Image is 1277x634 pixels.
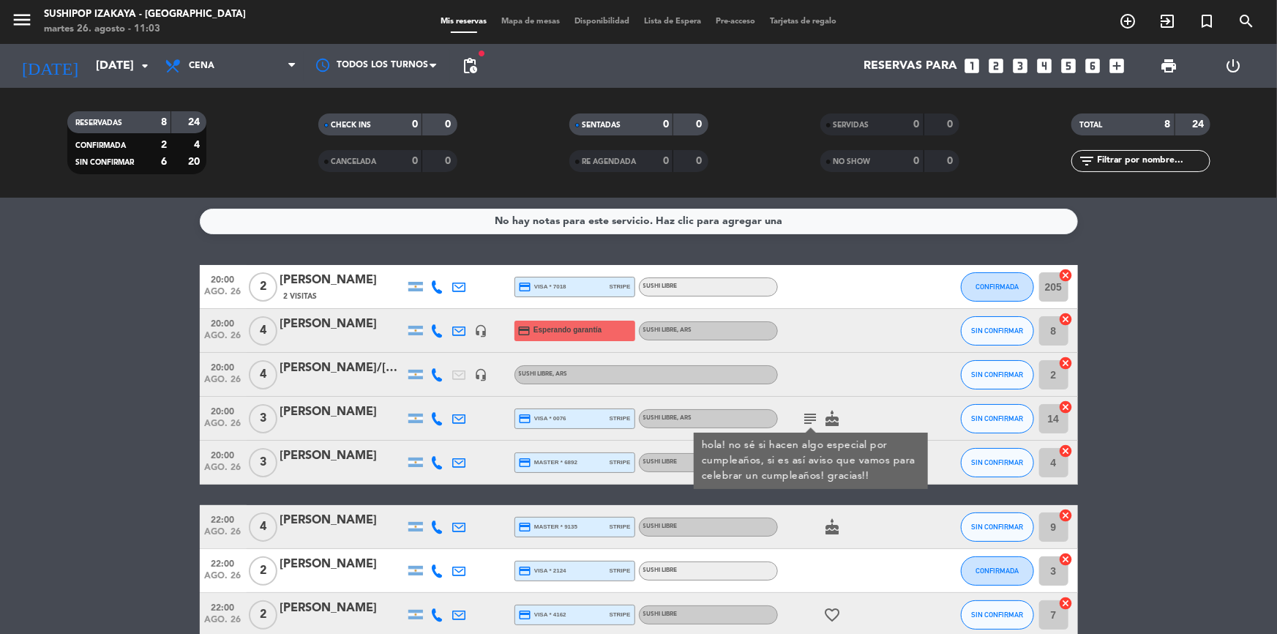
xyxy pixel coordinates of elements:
span: CHECK INS [332,122,372,129]
div: [PERSON_NAME] [280,447,405,466]
span: fiber_manual_record [477,49,486,58]
span: SIN CONFIRMAR [971,414,1023,422]
span: SIN CONFIRMAR [76,159,135,166]
strong: 2 [161,140,167,150]
span: NO SHOW [834,158,871,165]
i: credit_card [519,456,532,469]
span: 20:00 [205,358,241,375]
strong: 24 [1192,119,1207,130]
span: SUSHI LIBRE [643,567,678,573]
i: headset_mic [475,368,488,381]
strong: 8 [1165,119,1171,130]
span: 22:00 [205,598,241,615]
span: 22:00 [205,510,241,527]
strong: 0 [412,119,418,130]
span: stripe [610,414,631,423]
span: Mapa de mesas [494,18,567,26]
span: Mis reservas [433,18,494,26]
strong: 6 [161,157,167,167]
span: ago. 26 [205,463,241,480]
button: menu [11,9,33,36]
span: ago. 26 [205,615,241,632]
span: ago. 26 [205,419,241,436]
i: credit_card [519,280,532,294]
span: SERVIDAS [834,122,869,129]
span: Lista de Espera [637,18,708,26]
button: CONFIRMADA [961,272,1034,302]
span: RE AGENDADA [583,158,637,165]
strong: 0 [663,156,669,166]
button: SIN CONFIRMAR [961,512,1034,542]
strong: 20 [188,157,203,167]
span: stripe [610,566,631,575]
div: LOG OUT [1202,44,1266,88]
span: 20:00 [205,402,241,419]
span: Cena [189,61,214,71]
div: [PERSON_NAME] [280,555,405,574]
span: Tarjetas de regalo [763,18,844,26]
div: Sushipop Izakaya - [GEOGRAPHIC_DATA] [44,7,246,22]
button: SIN CONFIRMAR [961,316,1034,346]
strong: 0 [445,156,454,166]
strong: 0 [696,119,705,130]
i: power_settings_new [1225,57,1243,75]
strong: 0 [914,156,920,166]
button: SIN CONFIRMAR [961,404,1034,433]
span: 3 [249,448,277,477]
span: Esperando garantía [533,324,602,336]
strong: 0 [696,156,705,166]
i: credit_card [519,412,532,425]
span: ago. 26 [205,571,241,588]
span: SIN CONFIRMAR [971,327,1023,335]
strong: 0 [663,119,669,130]
span: SIN CONFIRMAR [971,611,1023,619]
i: headset_mic [475,324,488,337]
span: CONFIRMADA [76,142,127,149]
span: 2 [249,556,277,586]
strong: 0 [947,156,956,166]
span: print [1160,57,1177,75]
i: cancel [1059,312,1074,327]
span: visa * 4162 [519,608,566,622]
span: SUSHI LIBRE [519,371,568,377]
i: search [1237,12,1255,30]
div: [PERSON_NAME]/[PERSON_NAME] [280,359,405,378]
i: looks_two [986,56,1006,75]
span: 22:00 [205,554,241,571]
span: CANCELADA [332,158,377,165]
span: 4 [249,360,277,389]
i: subject [802,410,820,428]
span: , ARS [678,415,692,421]
span: 4 [249,512,277,542]
button: SIN CONFIRMAR [961,448,1034,477]
i: cancel [1059,356,1074,370]
strong: 0 [914,119,920,130]
span: SUSHI LIBRE [643,327,692,333]
span: 2 Visitas [284,291,318,302]
span: SUSHI LIBRE [643,611,678,617]
span: SIN CONFIRMAR [971,370,1023,378]
i: filter_list [1079,152,1096,170]
i: cancel [1059,268,1074,283]
button: SIN CONFIRMAR [961,600,1034,630]
span: , ARS [553,371,568,377]
span: CONFIRMADA [975,283,1019,291]
span: , ARS [678,327,692,333]
input: Filtrar por nombre... [1096,153,1210,169]
i: looks_6 [1083,56,1102,75]
div: hola! no sé si hacen algo especial por cumpleaños, si es así aviso que vamos para celebrar un cum... [701,438,920,484]
span: 2 [249,600,277,630]
i: looks_4 [1035,56,1054,75]
i: cancel [1059,444,1074,458]
i: favorite_border [824,606,842,624]
span: SIN CONFIRMAR [971,458,1023,466]
div: [PERSON_NAME] [280,403,405,422]
i: cancel [1059,596,1074,611]
span: CONFIRMADA [975,567,1019,575]
i: credit_card [518,324,531,337]
i: cake [824,410,842,428]
span: SENTADAS [583,122,621,129]
span: master * 9135 [519,521,578,534]
span: TOTAL [1080,122,1103,129]
i: credit_card [519,564,532,578]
